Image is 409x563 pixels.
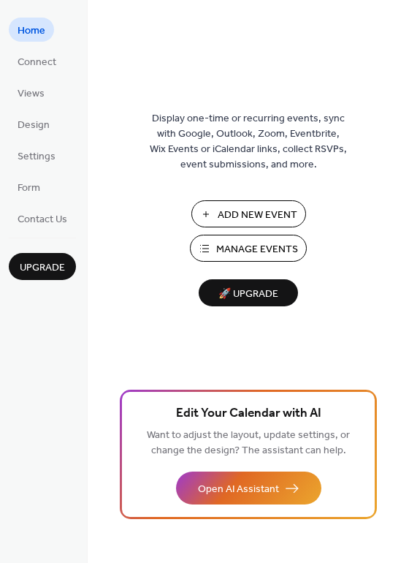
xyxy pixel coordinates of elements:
[191,200,306,227] button: Add New Event
[18,23,45,39] span: Home
[9,18,54,42] a: Home
[199,279,298,306] button: 🚀 Upgrade
[207,284,289,304] span: 🚀 Upgrade
[18,181,40,196] span: Form
[9,112,58,136] a: Design
[18,149,56,165] span: Settings
[18,212,67,227] span: Contact Us
[9,80,53,105] a: Views
[150,111,347,173] span: Display one-time or recurring events, sync with Google, Outlook, Zoom, Eventbrite, Wix Events or ...
[9,206,76,230] a: Contact Us
[20,260,65,276] span: Upgrade
[176,472,321,505] button: Open AI Assistant
[218,208,297,223] span: Add New Event
[18,118,50,133] span: Design
[190,235,307,262] button: Manage Events
[9,175,49,199] a: Form
[198,482,279,497] span: Open AI Assistant
[216,242,298,257] span: Manage Events
[176,404,321,424] span: Edit Your Calendar with AI
[147,426,350,461] span: Want to adjust the layout, update settings, or change the design? The assistant can help.
[18,86,45,102] span: Views
[9,143,64,167] a: Settings
[9,49,65,73] a: Connect
[18,55,56,70] span: Connect
[9,253,76,280] button: Upgrade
